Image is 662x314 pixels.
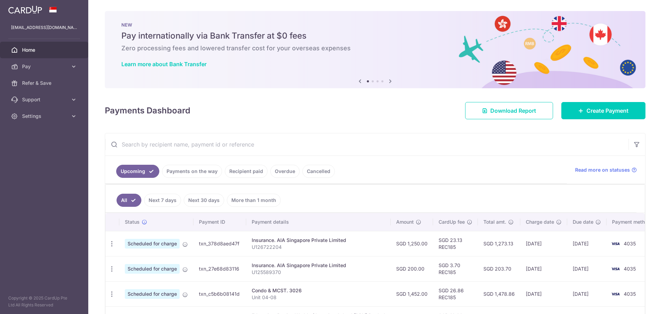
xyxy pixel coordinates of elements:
span: Scheduled for charge [125,264,180,274]
span: Settings [22,113,68,120]
a: Create Payment [561,102,645,119]
p: U125589370 [252,269,385,276]
td: SGD 1,250.00 [391,231,433,256]
td: [DATE] [520,281,567,306]
span: Charge date [526,219,554,225]
input: Search by recipient name, payment id or reference [105,133,629,155]
h4: Payments Dashboard [105,104,190,117]
td: SGD 200.00 [391,256,433,281]
span: Due date [573,219,593,225]
th: Payment details [246,213,391,231]
span: Amount [396,219,414,225]
td: SGD 3.70 REC185 [433,256,478,281]
td: SGD 203.70 [478,256,520,281]
a: Upcoming [116,165,159,178]
td: SGD 1,452.00 [391,281,433,306]
img: Bank Card [609,265,622,273]
span: Read more on statuses [575,166,630,173]
span: CardUp fee [439,219,465,225]
span: 4035 [624,241,636,246]
a: Overdue [270,165,300,178]
td: SGD 1,273.13 [478,231,520,256]
th: Payment ID [193,213,246,231]
a: Next 30 days [184,194,224,207]
td: [DATE] [520,231,567,256]
div: Insurance. AIA Singapore Private Limited [252,237,385,244]
span: Home [22,47,68,53]
p: [EMAIL_ADDRESS][DOMAIN_NAME] [11,24,77,31]
img: Bank Card [609,290,622,298]
div: Insurance. AIA Singapore Private Limited [252,262,385,269]
td: txn_378d8aed47f [193,231,246,256]
span: Total amt. [483,219,506,225]
a: Recipient paid [225,165,268,178]
a: Payments on the way [162,165,222,178]
td: [DATE] [567,281,606,306]
td: [DATE] [567,256,606,281]
p: U126722204 [252,244,385,251]
span: Download Report [490,107,536,115]
a: Next 7 days [144,194,181,207]
div: Condo & MCST. 3026 [252,287,385,294]
a: All [117,194,141,207]
span: 4035 [624,266,636,272]
a: Download Report [465,102,553,119]
img: CardUp [8,6,42,14]
td: txn_c5b6b08141d [193,281,246,306]
span: Scheduled for charge [125,289,180,299]
img: Bank transfer banner [105,11,645,88]
span: Status [125,219,140,225]
td: SGD 1,478.86 [478,281,520,306]
span: 4035 [624,291,636,297]
a: More than 1 month [227,194,281,207]
span: Pay [22,63,68,70]
span: Create Payment [586,107,629,115]
img: Bank Card [609,240,622,248]
td: txn_27e68d83116 [193,256,246,281]
td: SGD 23.13 REC185 [433,231,478,256]
h5: Pay internationally via Bank Transfer at $0 fees [121,30,629,41]
p: NEW [121,22,629,28]
a: Read more on statuses [575,166,637,173]
a: Cancelled [302,165,335,178]
span: Support [22,96,68,103]
th: Payment method [606,213,659,231]
span: Refer & Save [22,80,68,87]
td: SGD 26.86 REC185 [433,281,478,306]
h6: Zero processing fees and lowered transfer cost for your overseas expenses [121,44,629,52]
td: [DATE] [520,256,567,281]
a: Learn more about Bank Transfer [121,61,207,68]
p: Unit 04-08 [252,294,385,301]
td: [DATE] [567,231,606,256]
span: Scheduled for charge [125,239,180,249]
